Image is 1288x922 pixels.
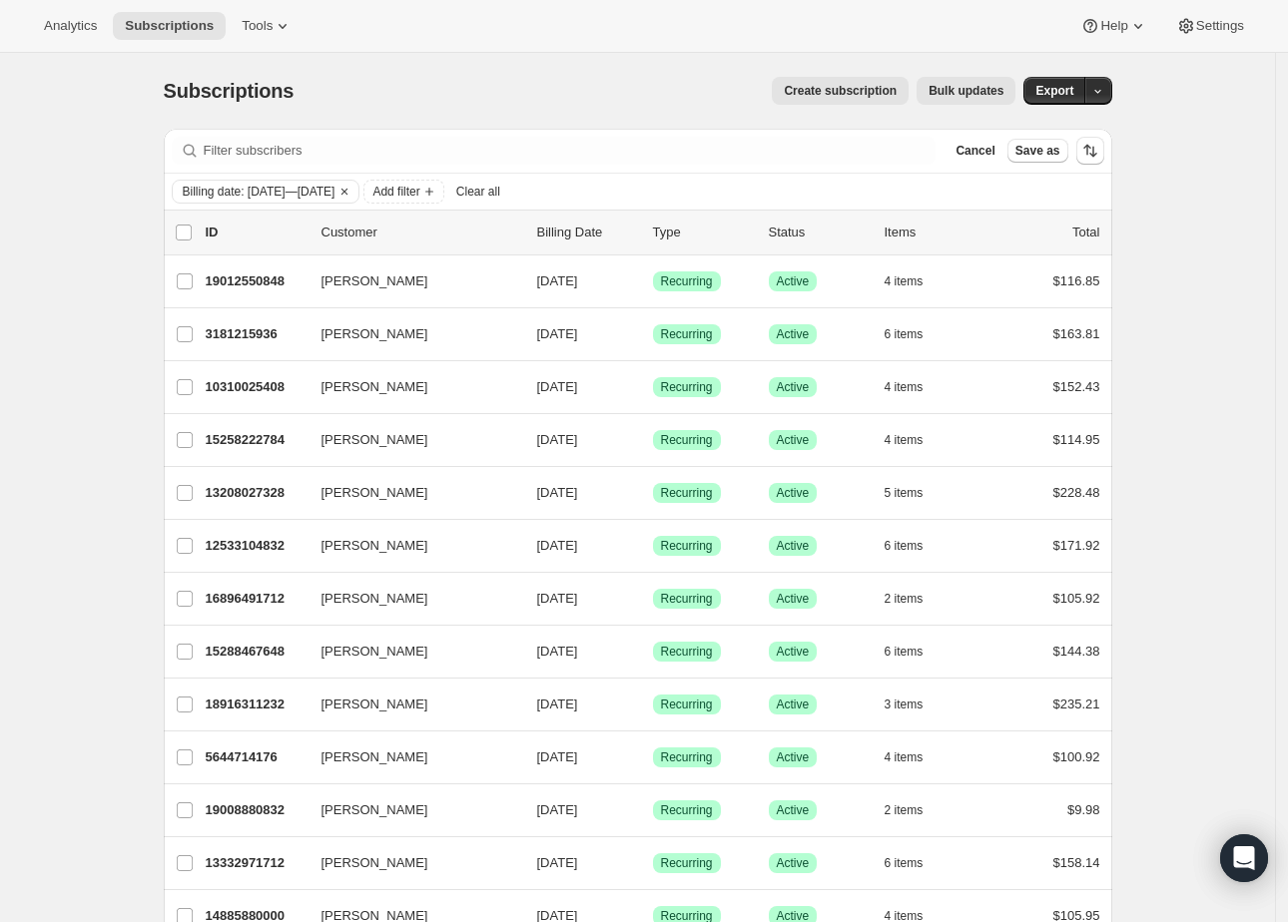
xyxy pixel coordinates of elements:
span: 5 items [885,485,924,501]
p: 15258222784 [206,430,306,450]
span: Subscriptions [125,18,214,34]
span: [DATE] [537,644,578,659]
div: 10310025408[PERSON_NAME][DATE]SuccessRecurringSuccessActive4 items$152.43 [206,373,1100,401]
span: 4 items [885,432,924,448]
span: 4 items [885,749,924,765]
span: [PERSON_NAME] [322,589,428,609]
button: [PERSON_NAME] [310,794,509,826]
button: [PERSON_NAME] [310,477,509,509]
span: Bulk updates [929,83,1003,99]
button: [PERSON_NAME] [310,371,509,403]
span: Recurring [661,591,713,607]
span: Active [777,696,810,712]
p: 16896491712 [206,589,306,609]
button: Cancel [948,139,1002,163]
div: Type [653,223,753,242]
p: 12533104832 [206,536,306,556]
button: Add filter [363,180,443,204]
p: Billing Date [537,223,637,242]
div: 18916311232[PERSON_NAME][DATE]SuccessRecurringSuccessActive3 items$235.21 [206,691,1100,718]
span: Help [1100,18,1127,34]
p: 3181215936 [206,324,306,344]
p: 19012550848 [206,271,306,291]
button: Billing date: Sep 25, 2025—Oct 2, 2025 [173,181,335,203]
span: [PERSON_NAME] [322,377,428,397]
span: $144.38 [1053,644,1100,659]
div: 16896491712[PERSON_NAME][DATE]SuccessRecurringSuccessActive2 items$105.92 [206,585,1100,613]
span: Analytics [44,18,97,34]
button: [PERSON_NAME] [310,583,509,615]
span: $171.92 [1053,538,1100,553]
span: [PERSON_NAME] [322,324,428,344]
button: 5 items [885,479,946,507]
span: Clear all [456,184,500,200]
p: Total [1072,223,1099,242]
p: Status [769,223,869,242]
span: [PERSON_NAME] [322,430,428,450]
span: [DATE] [537,802,578,817]
span: Active [777,644,810,660]
span: [PERSON_NAME] [322,536,428,556]
button: Export [1023,77,1085,105]
p: 19008880832 [206,800,306,820]
button: 6 items [885,638,946,666]
button: Sort the results [1076,137,1104,165]
span: $116.85 [1053,273,1100,288]
button: 4 items [885,743,946,771]
p: ID [206,223,306,242]
button: 6 items [885,849,946,877]
span: [PERSON_NAME] [322,694,428,714]
span: Create subscription [784,83,897,99]
span: Recurring [661,273,713,289]
span: 6 items [885,644,924,660]
div: 15258222784[PERSON_NAME][DATE]SuccessRecurringSuccessActive4 items$114.95 [206,426,1100,454]
span: $163.81 [1053,326,1100,341]
span: $105.92 [1053,591,1100,606]
button: Create subscription [772,77,909,105]
span: Subscriptions [164,80,295,102]
button: Clear all [448,180,508,204]
span: [DATE] [537,379,578,394]
span: [DATE] [537,432,578,447]
button: 4 items [885,267,946,295]
span: 6 items [885,855,924,871]
span: Recurring [661,855,713,871]
div: 12533104832[PERSON_NAME][DATE]SuccessRecurringSuccessActive6 items$171.92 [206,532,1100,560]
span: Active [777,432,810,448]
div: 13208027328[PERSON_NAME][DATE]SuccessRecurringSuccessActive5 items$228.48 [206,479,1100,507]
span: Recurring [661,749,713,765]
span: [DATE] [537,855,578,870]
button: 2 items [885,585,946,613]
span: 6 items [885,326,924,342]
div: 5644714176[PERSON_NAME][DATE]SuccessRecurringSuccessActive4 items$100.92 [206,743,1100,771]
button: [PERSON_NAME] [310,689,509,720]
span: [DATE] [537,591,578,606]
button: [PERSON_NAME] [310,318,509,350]
span: Recurring [661,696,713,712]
button: 2 items [885,796,946,824]
span: Save as [1015,143,1060,159]
span: [DATE] [537,538,578,553]
button: 6 items [885,320,946,348]
span: Recurring [661,326,713,342]
span: $158.14 [1053,855,1100,870]
button: Subscriptions [113,12,226,40]
button: [PERSON_NAME] [310,265,509,297]
div: 19012550848[PERSON_NAME][DATE]SuccessRecurringSuccessActive4 items$116.85 [206,267,1100,295]
span: Recurring [661,485,713,501]
span: 3 items [885,696,924,712]
span: [PERSON_NAME] [322,642,428,662]
span: Export [1035,83,1073,99]
span: [PERSON_NAME] [322,271,428,291]
button: Bulk updates [917,77,1015,105]
span: [PERSON_NAME] [322,747,428,767]
div: 13332971712[PERSON_NAME][DATE]SuccessRecurringSuccessActive6 items$158.14 [206,849,1100,877]
span: 4 items [885,379,924,395]
span: Cancel [956,143,994,159]
span: Active [777,538,810,554]
button: Analytics [32,12,109,40]
p: Customer [322,223,521,242]
p: 18916311232 [206,694,306,714]
div: 15288467648[PERSON_NAME][DATE]SuccessRecurringSuccessActive6 items$144.38 [206,638,1100,666]
span: Active [777,485,810,501]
